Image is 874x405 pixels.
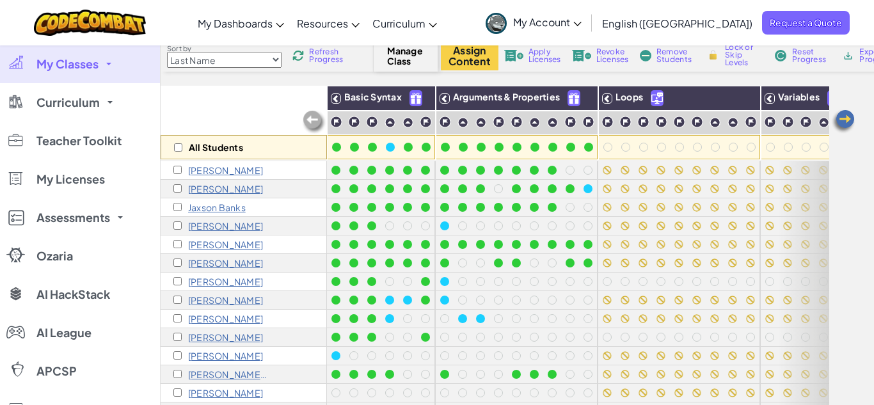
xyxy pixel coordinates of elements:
img: IconChallengeLevel.svg [348,116,360,128]
span: My Dashboards [198,17,273,30]
p: Johnathan Abston [188,165,263,175]
span: Refresh Progress [309,48,349,63]
img: IconLicenseApply.svg [504,50,523,61]
p: McCoy Fleming [188,351,263,361]
img: IconReset.svg [774,50,787,61]
span: Lock or Skip Levels [725,44,763,67]
img: IconFreeLevelv2.svg [568,91,580,106]
img: IconFreeLevelv2.svg [410,91,422,106]
p: All Students [189,142,243,152]
p: Hunter Anderson [188,184,263,194]
span: Resources [297,17,348,30]
img: IconPracticeLevel.svg [475,117,486,128]
span: My Licenses [36,173,105,185]
img: Arrow_Left_Inactive.png [301,109,327,135]
span: Remove Students [656,48,695,63]
img: IconUnlockWithCall.svg [651,91,663,106]
a: Curriculum [366,6,443,40]
img: IconLock.svg [706,49,720,61]
p: Jorge Garcia Lara [188,369,268,379]
img: IconChallengeLevel.svg [764,116,776,128]
span: Variables [778,91,820,102]
span: English ([GEOGRAPHIC_DATA]) [602,17,752,30]
span: Curriculum [372,17,425,30]
img: IconChallengeLevel.svg [673,116,685,128]
img: IconPracticeLevel.svg [385,117,395,128]
span: My Account [513,15,582,29]
p: Cayden Carter [188,276,263,287]
img: IconPracticeLevel.svg [457,117,468,128]
span: Arguments & Properties [453,91,560,102]
p: Dallas Criswell [188,314,263,324]
img: IconArchive.svg [842,50,854,61]
img: IconChallengeLevel.svg [330,116,342,128]
img: IconPracticeLevel.svg [710,117,720,128]
span: Ozaria [36,250,73,262]
p: Larry Christmas [188,295,263,305]
a: Request a Quote [762,11,850,35]
img: IconChallengeLevel.svg [782,116,794,128]
img: IconChallengeLevel.svg [745,116,757,128]
span: Assessments [36,212,110,223]
span: Teacher Toolkit [36,135,122,147]
img: CodeCombat logo [34,10,146,36]
span: My Classes [36,58,99,70]
img: IconChallengeLevel.svg [493,116,505,128]
img: IconChallengeLevel.svg [564,116,576,128]
img: IconChallengeLevel.svg [601,116,614,128]
img: IconLicenseRevoke.svg [572,50,591,61]
a: Resources [290,6,366,40]
span: Revoke Licenses [596,48,629,63]
span: Basic Syntax [344,91,402,102]
img: IconChallengeLevel.svg [439,116,451,128]
img: IconChallengeLevel.svg [800,116,812,128]
span: AI HackStack [36,289,110,300]
img: IconRemoveStudents.svg [640,50,651,61]
p: McKenzie Brown [188,258,263,268]
img: IconPracticeLevel.svg [402,117,413,128]
p: William Curry [188,332,263,342]
p: Tristan Hammett [188,388,263,398]
img: IconPracticeLevel.svg [547,117,558,128]
img: IconChallengeLevel.svg [655,116,667,128]
span: Reset Progress [792,48,830,63]
img: IconChallengeLevel.svg [420,116,432,128]
img: IconChallengeLevel.svg [619,116,632,128]
span: Apply Licenses [528,48,561,63]
img: IconPracticeLevel.svg [529,117,540,128]
img: avatar [486,13,507,34]
img: IconChallengeLevel.svg [691,116,703,128]
img: IconChallengeLevel.svg [511,116,523,128]
p: Natalie Banks [188,221,263,231]
label: Sort by [167,44,282,54]
img: Arrow_Left.png [830,109,856,134]
span: Loops [616,91,643,102]
a: My Dashboards [191,6,290,40]
img: IconPracticeLevel.svg [818,117,829,128]
span: AI League [36,327,91,338]
img: IconReload.svg [292,49,305,62]
img: IconChallengeLevel.svg [582,116,594,128]
span: Curriculum [36,97,100,108]
a: English ([GEOGRAPHIC_DATA]) [596,6,759,40]
img: IconPracticeLevel.svg [727,117,738,128]
button: Assign Content [441,41,498,70]
span: Manage Class [387,45,425,66]
img: IconChallengeLevel.svg [637,116,649,128]
p: Jaxson Banks [188,202,246,212]
img: IconChallengeLevel.svg [366,116,378,128]
img: IconPaidLevel.svg [828,91,839,106]
p: Edwin Bautista-Perez [188,239,263,250]
a: My Account [479,3,588,43]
